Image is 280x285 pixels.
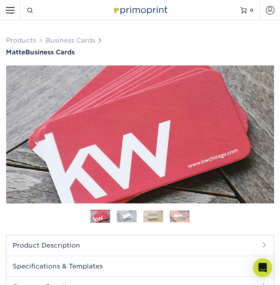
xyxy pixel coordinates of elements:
[117,210,137,223] img: Business Cards 02
[6,48,274,56] a: MatteBusiness Cards
[90,207,110,227] img: Business Cards 01
[6,48,274,56] h1: Business Cards
[6,235,274,255] h2: Product Description
[253,258,272,277] div: Open Intercom Messenger
[170,210,190,223] img: Business Cards 04
[6,1,274,268] img: Matte 01
[45,37,95,44] a: Business Cards
[6,48,25,56] span: Matte
[6,37,36,44] a: Products
[143,210,163,223] img: Business Cards 03
[250,7,254,13] span: 0
[111,4,169,16] img: Primoprint
[6,256,274,276] h2: Specifications & Templates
